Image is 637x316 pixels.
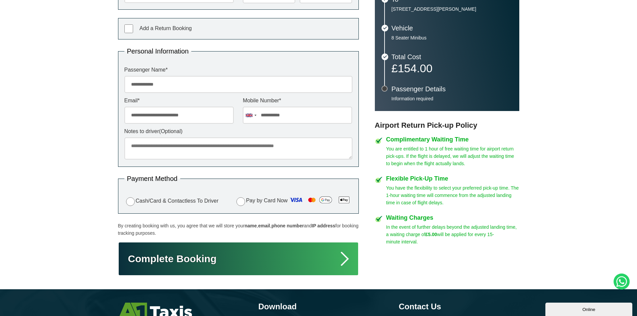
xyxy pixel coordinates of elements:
h3: Airport Return Pick-up Policy [375,121,519,130]
strong: name [244,223,257,228]
label: Cash/Card & Contactless To Driver [124,196,219,206]
input: Add a Return Booking [124,24,133,33]
legend: Personal Information [124,48,192,55]
legend: Payment Method [124,175,180,182]
div: United Kingdom: +44 [243,107,258,123]
label: Notes to driver [124,129,352,134]
p: Information required [392,96,513,102]
button: Complete Booking [118,242,359,276]
span: 154.00 [398,62,432,75]
strong: email [258,223,270,228]
p: You have the flexibility to select your preferred pick-up time. The 1-hour waiting time will comm... [386,184,519,206]
p: By creating booking with us, you agree that we will store your , , and for booking tracking purpo... [118,222,359,237]
input: Cash/Card & Contactless To Driver [126,197,135,206]
h4: Flexible Pick-Up Time [386,176,519,182]
h4: Waiting Charges [386,215,519,221]
label: Email [124,98,234,103]
span: (Optional) [159,128,183,134]
p: 8 Seater Minibus [392,35,513,41]
h3: Passenger Details [392,86,513,92]
span: Add a Return Booking [139,25,192,31]
strong: £5.00 [425,232,437,237]
label: Passenger Name [124,67,352,73]
h3: Total Cost [392,54,513,60]
h3: Download [258,303,379,311]
p: You are entitled to 1 hour of free waiting time for airport return pick-ups. If the flight is del... [386,145,519,167]
h4: Complimentary Waiting Time [386,136,519,142]
strong: IP address [312,223,335,228]
p: In the event of further delays beyond the adjusted landing time, a waiting charge of will be appl... [386,223,519,245]
label: Pay by Card Now [235,195,352,207]
iframe: chat widget [545,301,634,316]
label: Mobile Number [243,98,352,103]
strong: phone number [272,223,304,228]
p: £ [392,64,513,73]
h3: Contact Us [399,303,519,311]
h3: Vehicle [392,25,513,31]
input: Pay by Card Now [236,197,245,206]
p: [STREET_ADDRESS][PERSON_NAME] [392,6,513,12]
